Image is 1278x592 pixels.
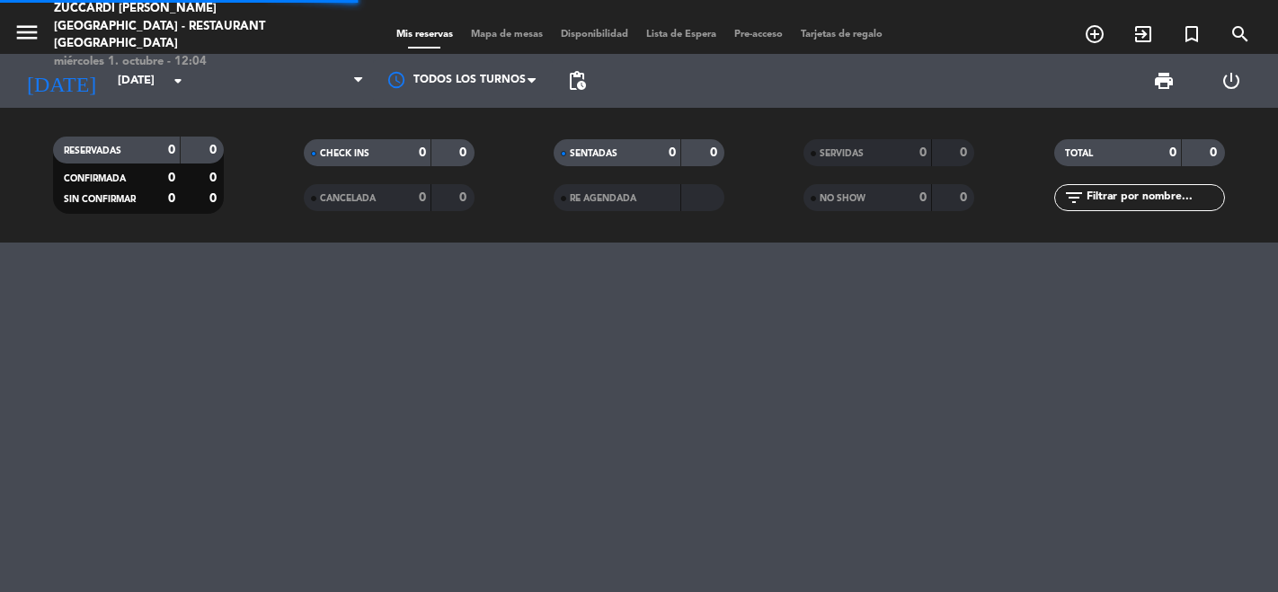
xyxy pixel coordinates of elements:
[1198,54,1265,108] div: LOG OUT
[637,30,725,40] span: Lista de Espera
[570,149,617,158] span: SENTADAS
[209,172,220,184] strong: 0
[1084,23,1105,45] i: add_circle_outline
[1229,23,1251,45] i: search
[919,146,927,159] strong: 0
[64,174,126,183] span: CONFIRMADA
[570,194,636,203] span: RE AGENDADA
[725,30,792,40] span: Pre-acceso
[820,194,865,203] span: NO SHOW
[459,146,470,159] strong: 0
[1153,70,1175,92] span: print
[1169,146,1176,159] strong: 0
[459,191,470,204] strong: 0
[710,146,721,159] strong: 0
[1220,70,1242,92] i: power_settings_new
[792,30,892,40] span: Tarjetas de regalo
[1132,23,1154,45] i: exit_to_app
[1181,23,1203,45] i: turned_in_not
[419,146,426,159] strong: 0
[13,19,40,52] button: menu
[320,194,376,203] span: CANCELADA
[168,144,175,156] strong: 0
[387,30,462,40] span: Mis reservas
[552,30,637,40] span: Disponibilidad
[64,195,136,204] span: SIN CONFIRMAR
[167,70,189,92] i: arrow_drop_down
[669,146,676,159] strong: 0
[54,53,306,71] div: miércoles 1. octubre - 12:04
[1085,188,1224,208] input: Filtrar por nombre...
[1210,146,1220,159] strong: 0
[168,192,175,205] strong: 0
[209,192,220,205] strong: 0
[13,19,40,46] i: menu
[960,191,971,204] strong: 0
[209,144,220,156] strong: 0
[320,149,369,158] span: CHECK INS
[1063,187,1085,208] i: filter_list
[1065,149,1093,158] span: TOTAL
[419,191,426,204] strong: 0
[64,146,121,155] span: RESERVADAS
[960,146,971,159] strong: 0
[820,149,864,158] span: SERVIDAS
[462,30,552,40] span: Mapa de mesas
[168,172,175,184] strong: 0
[13,61,109,101] i: [DATE]
[566,70,588,92] span: pending_actions
[919,191,927,204] strong: 0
